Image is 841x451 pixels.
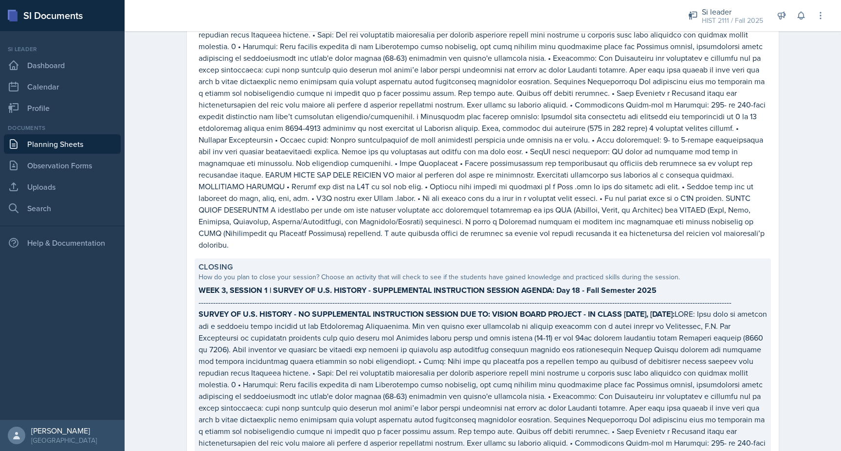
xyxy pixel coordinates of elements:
[4,198,121,218] a: Search
[199,296,767,308] p: -------------------------------------------------------------------------------------------------...
[4,55,121,75] a: Dashboard
[4,45,121,54] div: Si leader
[4,156,121,175] a: Observation Forms
[702,6,763,18] div: Si leader
[4,177,121,197] a: Uploads
[4,134,121,154] a: Planning Sheets
[199,262,233,272] label: Closing
[4,77,121,96] a: Calendar
[31,426,97,435] div: [PERSON_NAME]
[199,272,767,282] div: How do you plan to close your session? Choose an activity that will check to see if the students ...
[4,98,121,118] a: Profile
[199,308,675,320] strong: SURVEY OF U.S. HISTORY - NO SUPPLEMENTAL INSTRUCTION SESSION DUE TO: VISION BOARD PROJECT - IN CL...
[4,233,121,253] div: Help & Documentation
[4,124,121,132] div: Documents
[199,285,657,296] strong: WEEK 3, SESSION 1 | SURVEY OF U.S. HISTORY - SUPPLEMENTAL INSTRUCTION SESSION AGENDA: Day 18 - Fa...
[31,435,97,445] div: [GEOGRAPHIC_DATA]
[702,16,763,26] div: HIST 2111 / Fall 2025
